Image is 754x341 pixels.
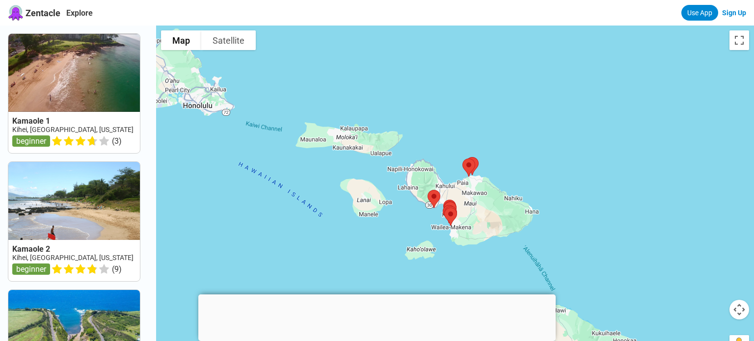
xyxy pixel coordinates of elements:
[66,8,93,18] a: Explore
[8,5,24,21] img: Zentacle logo
[681,5,718,21] a: Use App
[729,300,749,319] button: Map camera controls
[201,30,256,50] button: Show satellite imagery
[198,294,556,339] iframe: Advertisement
[729,30,749,50] button: Toggle fullscreen view
[26,8,60,18] span: Zentacle
[722,9,746,17] a: Sign Up
[12,126,134,133] a: Kihei, [GEOGRAPHIC_DATA], [US_STATE]
[8,5,60,21] a: Zentacle logoZentacle
[161,30,201,50] button: Show street map
[12,254,134,262] a: Kihei, [GEOGRAPHIC_DATA], [US_STATE]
